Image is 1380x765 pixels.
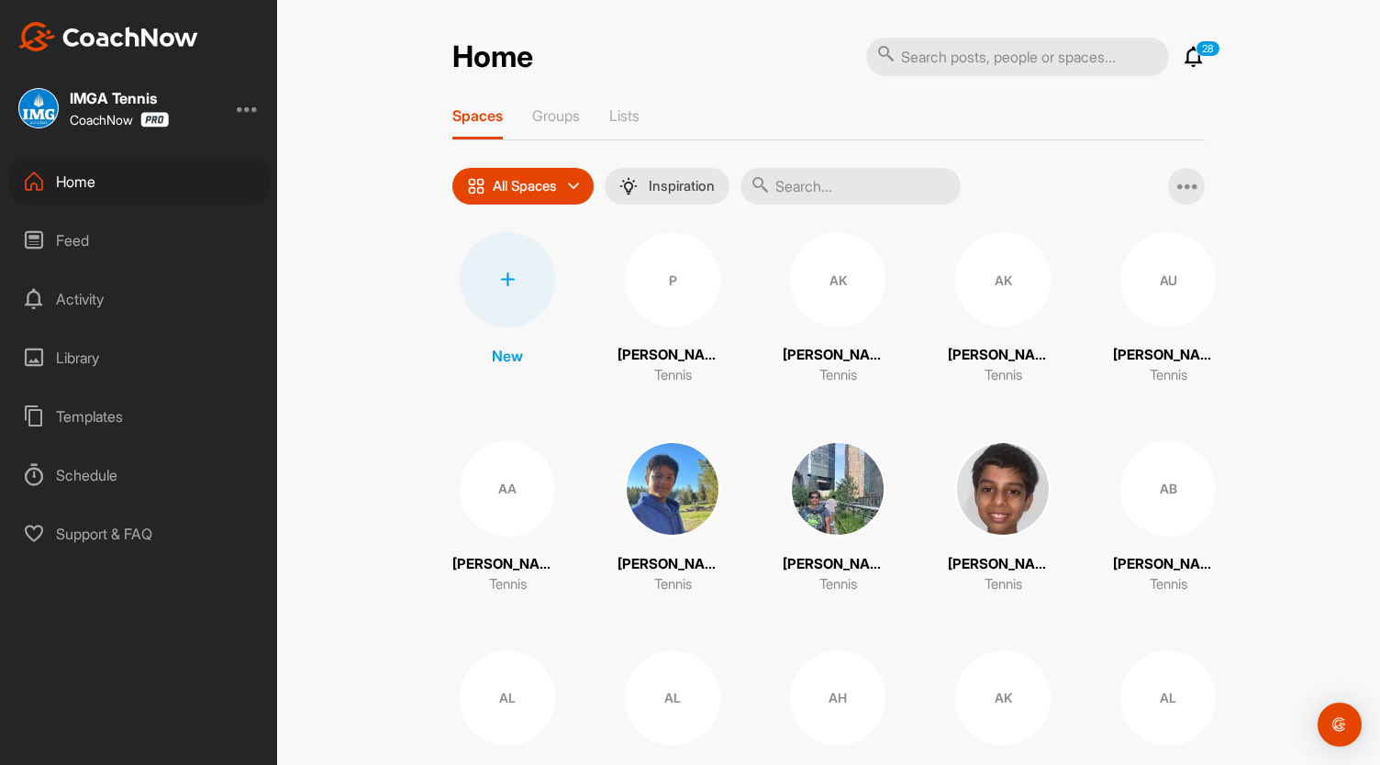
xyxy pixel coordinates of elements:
a: [PERSON_NAME]Tennis [618,441,728,595]
p: 28 [1196,40,1220,57]
img: menuIcon [619,177,638,195]
div: IMGA Tennis [70,91,169,105]
p: Tennis [489,574,527,595]
a: AU[PERSON_NAME]Tennis [1113,232,1223,386]
img: square_591d8b884750abe87bf51114fb3e6042.jpg [625,441,720,537]
p: [PERSON_NAME] [618,554,728,575]
img: square_62bbc83e52dc66548c228cb38e78c46a.jpg [790,441,885,537]
p: Tennis [819,365,857,386]
p: Tennis [985,365,1022,386]
a: P[PERSON_NAME]Tennis [618,232,728,386]
img: square_e46318fb3d9c05f408fbd78cab9da5cc.jpg [955,441,1051,537]
div: AL [460,650,555,746]
img: square_fbd24ebe9e7d24b63c563b236df2e5b1.jpg [18,88,59,128]
div: AK [955,650,1051,746]
div: Feed [10,217,269,263]
input: Search... [740,168,961,205]
p: Tennis [985,574,1022,595]
div: Library [10,335,269,381]
div: AU [1120,232,1216,327]
img: CoachNow [18,22,198,51]
p: Inspiration [649,179,715,194]
div: Activity [10,276,269,322]
a: AK[PERSON_NAME]Tennis [783,232,893,386]
p: Groups [532,106,580,125]
p: Tennis [1150,365,1187,386]
p: [PERSON_NAME] [783,345,893,366]
input: Search posts, people or spaces... [866,38,1169,76]
p: Tennis [654,365,692,386]
p: Tennis [819,574,857,595]
p: [PERSON_NAME] [452,554,562,575]
p: [PERSON_NAME] [783,554,893,575]
div: P [625,232,720,327]
p: All Spaces [493,179,557,194]
a: [PERSON_NAME]Tennis [783,441,893,595]
div: Support & FAQ [10,511,269,557]
div: AL [1120,650,1216,746]
div: AH [790,650,885,746]
div: Home [10,159,269,205]
p: [PERSON_NAME] [618,345,728,366]
div: Schedule [10,452,269,498]
a: AB[PERSON_NAME]Tennis [1113,441,1223,595]
p: Tennis [654,574,692,595]
a: [PERSON_NAME]Tennis [948,441,1058,595]
p: Tennis [1150,574,1187,595]
img: CoachNow Pro [140,112,169,127]
p: [PERSON_NAME] [948,554,1058,575]
div: AA [460,441,555,537]
div: Templates [10,394,269,439]
div: AK [790,232,885,327]
p: New [492,345,523,367]
a: AK[PERSON_NAME]Tennis [948,232,1058,386]
div: AB [1120,441,1216,537]
div: Open Intercom Messenger [1318,703,1362,747]
p: Lists [609,106,640,125]
p: [PERSON_NAME] [1113,554,1223,575]
img: icon [467,177,485,195]
a: AA[PERSON_NAME]Tennis [452,441,562,595]
div: AL [625,650,720,746]
p: [PERSON_NAME] [948,345,1058,366]
div: AK [955,232,1051,327]
div: CoachNow [70,112,169,127]
h2: Home [452,39,533,75]
p: [PERSON_NAME] [1113,345,1223,366]
p: Spaces [452,106,503,125]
